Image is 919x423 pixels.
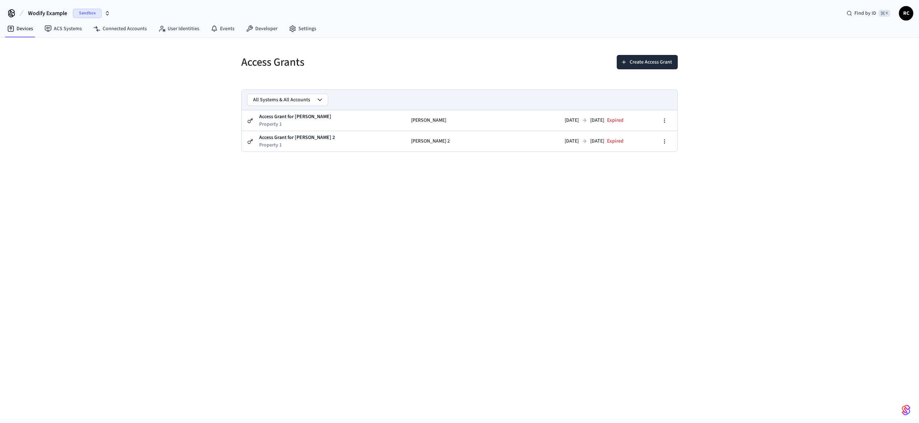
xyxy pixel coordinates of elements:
[565,117,579,124] p: [DATE]
[899,6,913,20] button: RC
[878,10,890,17] span: ⌘ K
[565,138,624,145] button: [DATE][DATE]expired
[590,138,604,145] p: [DATE]
[205,22,240,35] a: Events
[259,121,282,128] p: Property 1
[411,117,493,124] p: [PERSON_NAME]
[153,22,205,35] a: User Identities
[565,117,624,124] button: [DATE][DATE]expired
[88,22,153,35] a: Connected Accounts
[259,141,282,149] p: Property 1
[900,7,913,20] span: RC
[28,9,67,18] span: Wodify Example
[73,9,102,18] span: Sandbox
[241,55,455,70] h5: Access Grants
[39,22,88,35] a: ACS Systems
[854,10,876,17] span: Find by ID
[841,7,896,20] div: Find by ID⌘ K
[565,138,579,145] p: [DATE]
[607,117,624,124] p: expired
[411,138,493,145] p: [PERSON_NAME] 2
[259,134,335,141] p: Access Grant for [PERSON_NAME] 2
[590,117,604,124] p: [DATE]
[247,94,328,106] button: All Systems & All Accounts
[902,404,910,416] img: SeamLogoGradient.69752ec5.svg
[607,138,624,145] p: expired
[617,55,678,69] button: Create Access Grant
[1,22,39,35] a: Devices
[240,22,283,35] a: Developer
[283,22,322,35] a: Settings
[259,113,331,121] p: Access Grant for [PERSON_NAME]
